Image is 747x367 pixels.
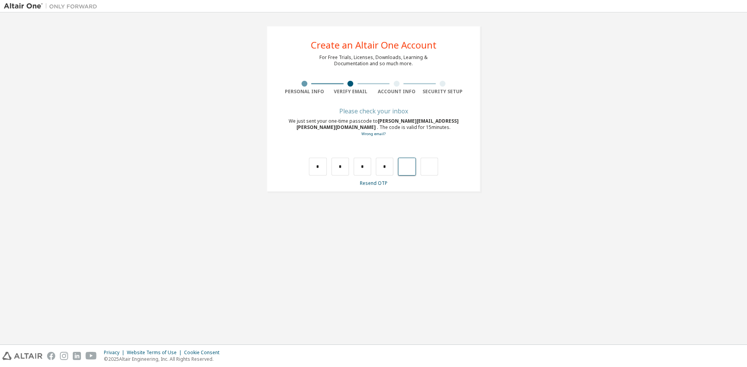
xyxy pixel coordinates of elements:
span: [PERSON_NAME][EMAIL_ADDRESS][PERSON_NAME][DOMAIN_NAME] [296,118,459,130]
div: We just sent your one-time passcode to . The code is valid for 15 minutes. [281,118,466,137]
div: Create an Altair One Account [311,40,437,50]
img: Altair One [4,2,101,10]
div: Please check your inbox [281,109,466,113]
p: © 2025 Altair Engineering, Inc. All Rights Reserved. [104,356,224,362]
img: linkedin.svg [73,352,81,360]
img: facebook.svg [47,352,55,360]
a: Go back to the registration form [361,131,386,136]
img: youtube.svg [86,352,97,360]
div: Cookie Consent [184,350,224,356]
a: Resend OTP [360,180,388,186]
div: Security Setup [420,89,466,95]
div: For Free Trials, Licenses, Downloads, Learning & Documentation and so much more. [319,54,428,67]
div: Website Terms of Use [127,350,184,356]
div: Account Info [373,89,420,95]
div: Personal Info [281,89,328,95]
img: altair_logo.svg [2,352,42,360]
img: instagram.svg [60,352,68,360]
div: Privacy [104,350,127,356]
div: Verify Email [328,89,374,95]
